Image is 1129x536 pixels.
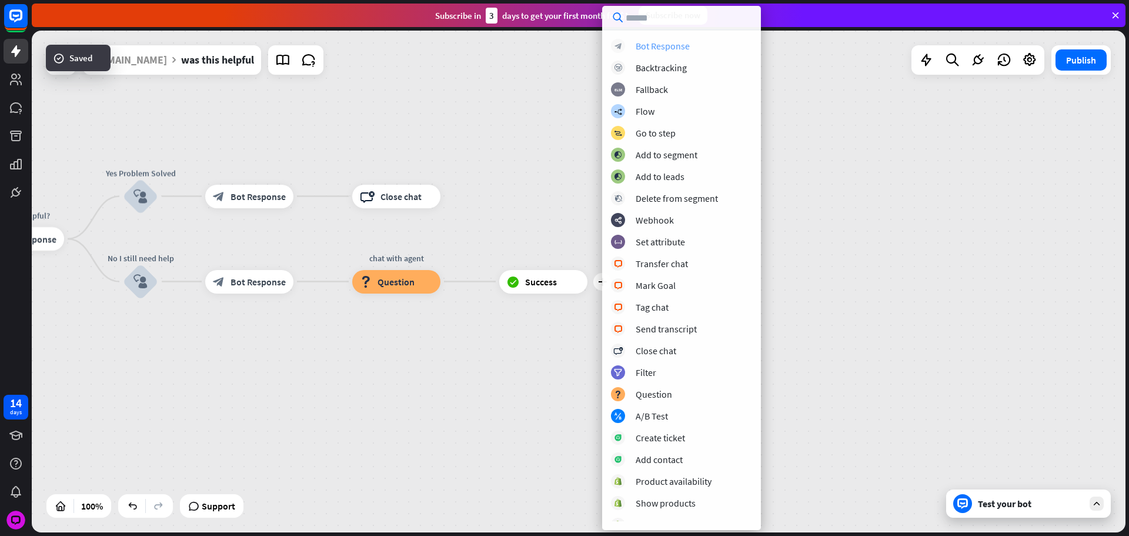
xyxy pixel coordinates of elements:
i: block_bot_response [213,191,225,202]
span: Question [378,276,415,288]
div: 3 [486,8,497,24]
div: Add contact [636,454,683,465]
div: Delete from segment [636,192,718,204]
div: Order status [636,519,685,531]
span: Bot Response [231,276,286,288]
div: days [10,408,22,417]
i: block_user_input [133,189,148,204]
div: was this helpful [181,45,254,75]
i: plus [598,278,607,286]
i: block_delete_from_segment [614,195,622,202]
i: block_backtracking [614,64,622,72]
i: webhooks [614,217,622,224]
div: Show products [636,497,696,509]
i: block_add_to_segment [614,173,622,181]
i: success [52,52,65,64]
div: Product availability [636,475,712,487]
div: Tag chat [636,301,669,313]
i: block_bot_response [614,42,622,50]
i: block_success [507,276,519,288]
div: Add to segment [636,149,697,161]
div: Question [636,388,672,400]
div: No I still need help [105,252,176,264]
div: Go to step [636,127,676,139]
div: Webhook [636,214,674,226]
span: Support [202,497,235,515]
button: Publish [1055,49,1107,71]
div: Set attribute [636,236,685,248]
i: block_question [614,391,622,398]
span: Saved [69,52,92,64]
div: Send transcript [636,323,697,335]
div: A/B Test [636,410,668,422]
div: Test your bot [978,498,1084,510]
i: block_ab_testing [614,412,622,420]
div: Close chat [636,345,676,357]
span: Success [525,276,557,288]
div: Transfer chat [636,258,688,269]
i: block_close_chat [613,347,623,355]
a: 14 days [4,395,28,420]
div: Backtracking [636,62,687,74]
i: block_question [360,276,372,288]
div: Bot Response [636,40,690,52]
div: Filter [636,367,656,378]
i: block_goto [614,129,622,137]
i: block_fallback [614,86,622,94]
div: Subscribe in days to get your first month for $1 [435,8,629,24]
i: block_user_input [133,275,148,289]
i: block_livechat [614,260,623,268]
i: block_set_attribute [614,238,622,246]
i: block_bot_response [213,276,225,288]
div: 14 [10,398,22,408]
span: Bot Response [231,191,286,202]
span: Close chat [380,191,422,202]
div: cosmocheats.com [90,45,167,75]
div: Fallback [636,84,668,95]
i: filter [614,369,622,377]
i: block_livechat [614,304,623,311]
div: Yes Problem Solved [105,167,176,179]
i: block_add_to_segment [614,151,622,159]
i: block_livechat [614,325,623,333]
div: Mark Goal [636,279,676,291]
button: Open LiveChat chat widget [9,5,45,40]
div: 100% [78,497,106,515]
div: chat with agent [343,252,449,264]
i: builder_tree [614,108,622,115]
i: block_close_chat [360,191,375,202]
div: Add to leads [636,171,684,182]
div: Flow [636,105,654,117]
div: Create ticket [636,432,685,444]
i: block_livechat [614,282,623,289]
